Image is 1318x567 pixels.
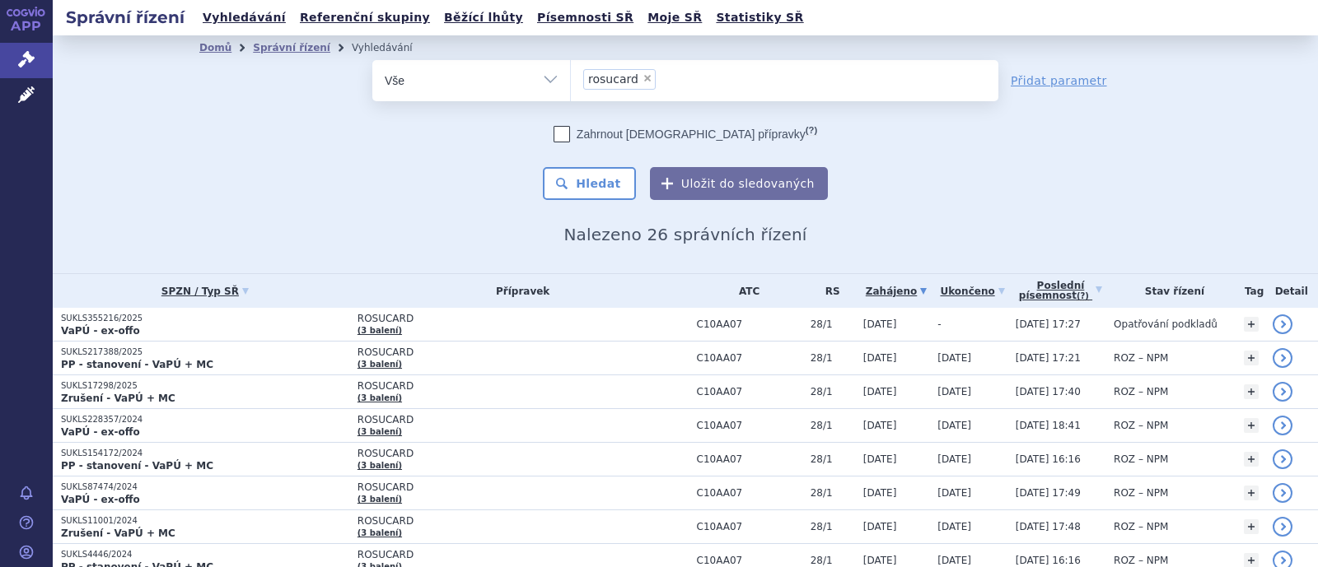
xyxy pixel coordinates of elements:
abbr: (?) [1077,291,1089,301]
span: × [643,73,652,83]
span: C10AA07 [697,318,802,330]
a: detail [1273,517,1292,537]
p: SUKLS4446/2024 [61,549,349,560]
span: - [937,318,941,330]
span: ROSUCARD [358,549,689,560]
a: Domů [199,42,231,53]
span: C10AA07 [697,420,802,431]
a: detail [1273,416,1292,435]
a: (3 balení) [358,495,402,504]
span: ROSUCARD [358,481,689,493]
span: ROZ – NPM [1114,487,1168,499]
span: [DATE] 17:27 [1016,318,1081,330]
strong: PP - stanovení - VaPÚ + MC [61,359,213,370]
button: Hledat [543,167,636,200]
span: C10AA07 [697,386,802,397]
strong: Zrušení - VaPÚ + MC [61,393,175,404]
a: Referenční skupiny [295,7,435,29]
a: Správní řízení [253,42,330,53]
span: ROZ – NPM [1114,453,1168,465]
span: [DATE] [937,521,971,532]
span: ROZ – NPM [1114,352,1168,364]
a: Přidat parametr [1011,72,1107,89]
abbr: (?) [806,125,817,136]
a: (3 balení) [358,393,402,402]
label: Zahrnout [DEMOGRAPHIC_DATA] přípravky [554,126,817,142]
a: Zahájeno [863,280,930,303]
span: [DATE] [863,420,897,431]
span: ROSUCARD [358,414,689,425]
a: Statistiky SŘ [711,7,808,29]
span: [DATE] 17:49 [1016,487,1081,499]
th: Detail [1264,274,1318,308]
span: [DATE] [937,352,971,364]
strong: VaPÚ - ex-offo [61,426,140,438]
span: [DATE] [937,420,971,431]
p: SUKLS17298/2025 [61,380,349,392]
a: detail [1273,314,1292,334]
span: [DATE] [863,352,897,364]
span: ROSUCARD [358,346,689,358]
span: 28/1 [811,420,855,431]
span: [DATE] [937,386,971,397]
span: C10AA07 [697,487,802,499]
span: [DATE] 16:16 [1016,453,1081,465]
span: C10AA07 [697,555,802,566]
a: Ukončeno [937,280,1007,303]
span: ROSUCARD [358,515,689,527]
span: [DATE] [863,555,897,566]
a: Poslednípísemnost(?) [1016,274,1105,308]
span: [DATE] [937,453,971,465]
span: C10AA07 [697,352,802,364]
strong: VaPÚ - ex-offo [61,325,140,337]
strong: PP - stanovení - VaPÚ + MC [61,460,213,472]
span: ROSUCARD [358,448,689,459]
a: + [1244,519,1259,534]
a: detail [1273,483,1292,503]
span: [DATE] [937,487,971,499]
span: rosucard [588,73,638,85]
span: C10AA07 [697,453,802,465]
span: [DATE] 18:41 [1016,420,1081,431]
a: Písemnosti SŘ [532,7,638,29]
a: (3 balení) [358,528,402,537]
th: RS [802,274,855,308]
span: [DATE] 16:16 [1016,555,1081,566]
strong: VaPÚ - ex-offo [61,494,140,505]
span: [DATE] [863,386,897,397]
a: Vyhledávání [198,7,291,29]
a: + [1244,384,1259,399]
a: Běžící lhůty [439,7,528,29]
span: 28/1 [811,555,855,566]
span: Nalezeno 26 správních řízení [563,225,806,244]
a: SPZN / Typ SŘ [61,280,349,303]
span: ROSUCARD [358,380,689,392]
span: [DATE] [863,521,897,532]
span: [DATE] 17:48 [1016,521,1081,532]
a: (3 balení) [358,326,402,335]
p: SUKLS355216/2025 [61,313,349,324]
span: 28/1 [811,318,855,330]
a: detail [1273,348,1292,368]
span: ROZ – NPM [1114,386,1168,397]
a: + [1244,418,1259,433]
span: [DATE] 17:40 [1016,386,1081,397]
span: ROZ – NPM [1114,521,1168,532]
button: Uložit do sledovaných [650,167,828,200]
strong: Zrušení - VaPÚ + MC [61,527,175,539]
p: SUKLS11001/2024 [61,515,349,527]
a: + [1244,452,1259,467]
a: (3 balení) [358,427,402,436]
input: rosucard [661,68,670,89]
span: [DATE] [937,555,971,566]
th: Tag [1236,274,1265,308]
span: ROZ – NPM [1114,420,1168,431]
a: (3 balení) [358,360,402,369]
p: SUKLS217388/2025 [61,346,349,358]
a: detail [1273,449,1292,469]
a: (3 balení) [358,461,402,470]
span: [DATE] [863,487,897,499]
span: ROSUCARD [358,313,689,324]
p: SUKLS87474/2024 [61,481,349,493]
a: detail [1273,382,1292,402]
